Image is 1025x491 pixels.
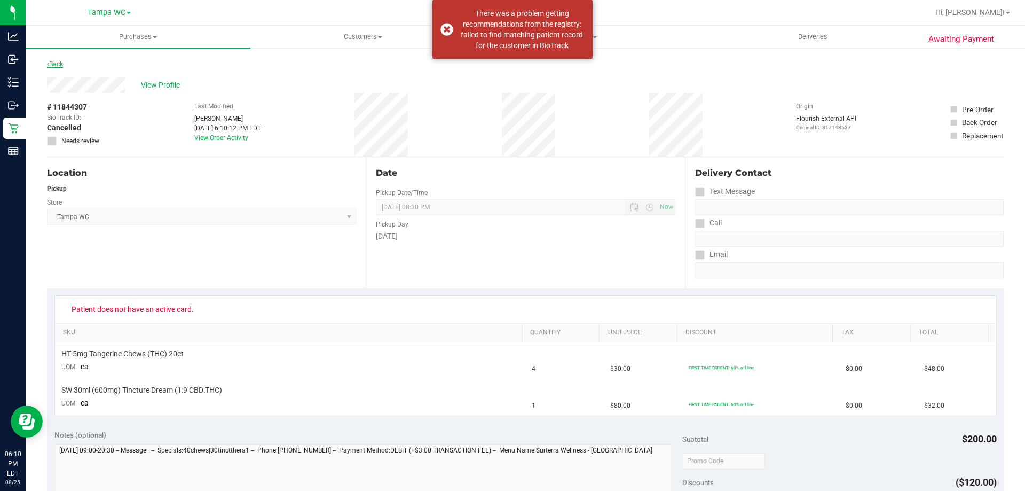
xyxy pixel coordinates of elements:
a: Discount [685,329,829,337]
span: Purchases [26,32,250,42]
a: Back [47,60,63,68]
p: Original ID: 317148537 [796,123,856,131]
span: Deliveries [784,32,842,42]
div: Flourish External API [796,114,856,131]
span: $0.00 [846,364,862,374]
label: Last Modified [194,102,233,111]
span: FIRST TIME PATIENT: 60% off line [689,402,754,407]
span: $80.00 [610,401,630,411]
span: $48.00 [924,364,944,374]
iframe: Resource center [11,406,43,438]
div: [DATE] [376,231,675,242]
input: Promo Code [682,453,765,469]
label: Store [47,198,62,207]
span: 1 [532,401,535,411]
p: 06:10 PM EDT [5,449,21,478]
span: SW 30ml (600mg) Tincture Dream (1:9 CBD:THC) [61,385,222,395]
div: [DATE] 6:10:12 PM EDT [194,123,261,133]
a: Quantity [530,329,595,337]
span: Customers [251,32,475,42]
span: ($120.00) [956,477,997,488]
div: Delivery Contact [695,167,1004,180]
span: # 11844307 [47,102,87,113]
span: Notes (optional) [54,431,106,439]
span: 4 [532,364,535,374]
span: $0.00 [846,401,862,411]
strong: Pickup [47,185,67,192]
input: Format: (999) 999-9999 [695,199,1004,215]
a: SKU [63,329,517,337]
a: Deliveries [700,26,925,48]
inline-svg: Inbound [8,54,19,65]
a: View Order Activity [194,134,248,142]
div: Replacement [962,130,1003,141]
div: Back Order [962,117,997,128]
a: Customers [250,26,475,48]
span: BioTrack ID: [47,113,81,122]
span: Patient does not have an active card. [65,301,201,318]
div: Pre-Order [962,104,994,115]
div: There was a problem getting recommendations from the registry: failed to find matching patient re... [459,8,585,51]
a: Unit Price [608,329,673,337]
span: Needs review [61,136,99,146]
span: FIRST TIME PATIENT: 60% off line [689,365,754,370]
span: View Profile [141,80,184,91]
label: Pickup Date/Time [376,188,428,198]
inline-svg: Retail [8,123,19,134]
label: Origin [796,102,813,111]
a: Purchases [26,26,250,48]
span: ea [81,399,89,407]
span: Hi, [PERSON_NAME]! [935,8,1005,17]
span: UOM [61,400,75,407]
div: Date [376,167,675,180]
div: Location [47,167,356,180]
span: - [84,113,85,122]
label: Email [695,247,728,262]
inline-svg: Reports [8,146,19,157]
span: UOM [61,363,75,371]
label: Call [695,215,722,231]
input: Format: (999) 999-9999 [695,231,1004,247]
div: [PERSON_NAME] [194,114,261,123]
span: $32.00 [924,401,944,411]
label: Text Message [695,184,755,199]
span: Tampa WC [88,8,125,17]
inline-svg: Outbound [8,100,19,111]
span: ea [81,362,89,371]
span: $200.00 [962,433,997,445]
inline-svg: Analytics [8,31,19,42]
span: $30.00 [610,364,630,374]
label: Pickup Day [376,220,408,229]
inline-svg: Inventory [8,77,19,88]
span: Cancelled [47,122,81,134]
span: HT 5mg Tangerine Chews (THC) 20ct [61,349,184,359]
a: Tax [841,329,906,337]
span: Subtotal [682,435,708,443]
p: 08/25 [5,478,21,486]
span: Awaiting Payment [928,33,994,45]
a: Total [919,329,984,337]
